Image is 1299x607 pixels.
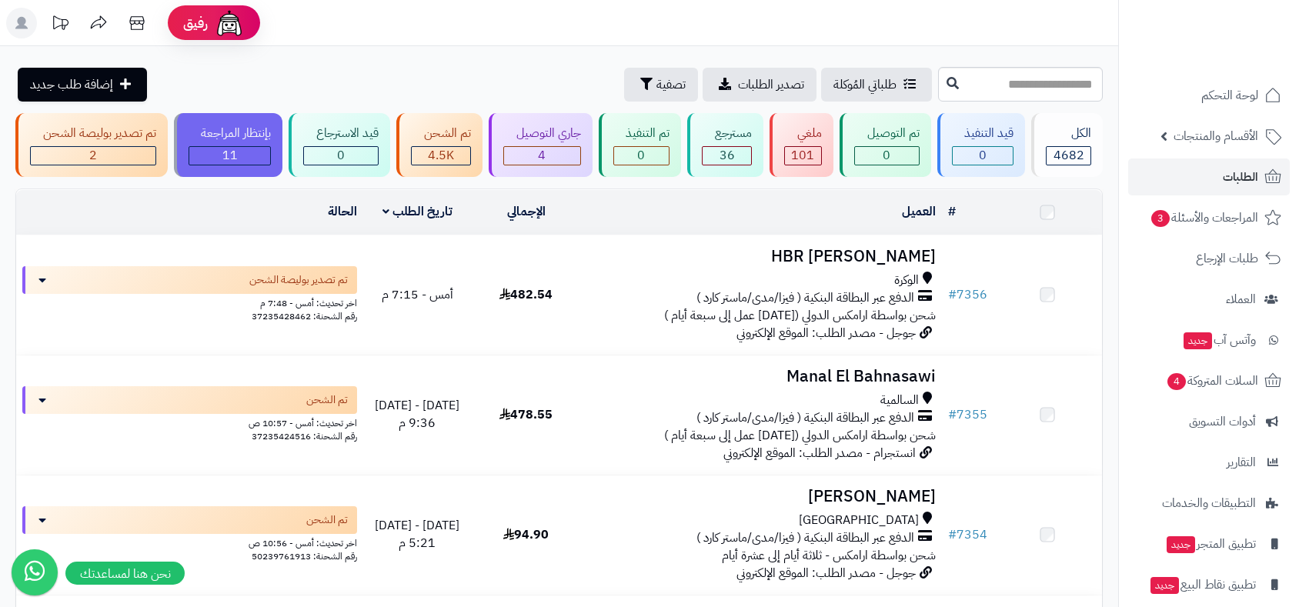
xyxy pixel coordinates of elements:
a: تم تصدير بوليصة الشحن 2 [12,113,171,177]
span: السلات المتروكة [1166,370,1258,392]
a: لوحة التحكم [1128,77,1290,114]
div: تم التوصيل [854,125,920,142]
a: مسترجع 36 [684,113,766,177]
div: 4 [504,147,580,165]
span: الأقسام والمنتجات [1174,125,1258,147]
span: أمس - 7:15 م [382,285,453,304]
div: تم تصدير بوليصة الشحن [30,125,156,142]
div: 0 [614,147,670,165]
div: 11 [189,147,271,165]
a: تم الشحن 4.5K [393,113,486,177]
a: طلبات الإرجاع [1128,240,1290,277]
span: تم الشحن [306,392,348,408]
a: إضافة طلب جديد [18,68,147,102]
span: الدفع عبر البطاقة البنكية ( فيزا/مدى/ماستر كارد ) [696,529,914,547]
a: تطبيق نقاط البيعجديد [1128,566,1290,603]
span: # [948,405,957,424]
span: 0 [979,146,987,165]
div: اخر تحديث: أمس - 10:57 ص [22,414,357,430]
span: # [948,285,957,304]
a: #7355 [948,405,987,424]
div: تم الشحن [411,125,471,142]
span: 4682 [1054,146,1084,165]
a: تم التنفيذ 0 [596,113,685,177]
span: شحن بواسطة ارامكس الدولي ([DATE] عمل إلى سبعة أيام ) [664,306,936,325]
span: 0 [883,146,890,165]
span: أدوات التسويق [1189,411,1256,432]
span: العملاء [1226,288,1256,310]
a: العملاء [1128,281,1290,318]
span: إضافة طلب جديد [30,75,113,94]
div: 0 [304,147,378,165]
div: اخر تحديث: أمس - 7:48 م [22,294,357,310]
div: 0 [953,147,1013,165]
span: الدفع عبر البطاقة البنكية ( فيزا/مدى/ماستر كارد ) [696,409,914,427]
a: وآتس آبجديد [1128,322,1290,359]
h3: [PERSON_NAME] [586,488,936,505]
span: جديد [1167,536,1195,553]
span: السالمية [880,392,919,409]
a: تاريخ الطلب [382,202,452,221]
a: #7356 [948,285,987,304]
span: 478.55 [499,405,553,424]
span: رقم الشحنة: 37235424516 [252,429,357,443]
div: ملغي [784,125,822,142]
div: قيد التنفيذ [952,125,1014,142]
span: جوجل - مصدر الطلب: الموقع الإلكتروني [736,324,916,342]
div: تم التنفيذ [613,125,670,142]
div: 2 [31,147,155,165]
span: وآتس آب [1182,329,1256,351]
a: الحالة [328,202,357,221]
span: [DATE] - [DATE] 9:36 م [375,396,459,432]
span: الوكرة [894,272,919,289]
div: الكل [1046,125,1091,142]
span: 4 [538,146,546,165]
span: طلباتي المُوكلة [833,75,897,94]
a: طلباتي المُوكلة [821,68,932,102]
span: تم الشحن [306,512,348,528]
a: تصدير الطلبات [703,68,816,102]
a: التطبيقات والخدمات [1128,485,1290,522]
div: 4527 [412,147,470,165]
span: تطبيق نقاط البيع [1149,574,1256,595]
h3: Manal El Bahnasawi [586,368,936,385]
span: تم تصدير بوليصة الشحن [249,272,348,288]
span: # [948,525,957,544]
a: قيد الاسترجاع 0 [286,113,393,177]
span: 3 [1151,210,1170,227]
div: قيد الاسترجاع [303,125,379,142]
div: جاري التوصيل [503,125,581,142]
span: الطلبات [1223,166,1258,188]
span: الدفع عبر البطاقة البنكية ( فيزا/مدى/ماستر كارد ) [696,289,914,307]
div: مسترجع [702,125,752,142]
span: المراجعات والأسئلة [1150,207,1258,228]
span: رفيق [183,14,208,32]
span: شحن بواسطة ارامكس - ثلاثة أيام إلى عشرة أيام [722,546,936,565]
button: تصفية [624,68,698,102]
a: تم التوصيل 0 [837,113,934,177]
img: ai-face.png [214,8,245,38]
a: #7354 [948,525,987,544]
a: تحديثات المنصة [41,8,79,42]
span: [DATE] - [DATE] 5:21 م [375,516,459,552]
span: انستجرام - مصدر الطلب: الموقع الإلكتروني [723,444,916,462]
span: جديد [1150,577,1179,594]
a: ملغي 101 [766,113,837,177]
a: التقارير [1128,444,1290,481]
span: شحن بواسطة ارامكس الدولي ([DATE] عمل إلى سبعة أيام ) [664,426,936,445]
div: 36 [703,147,751,165]
span: رقم الشحنة: 37235428462 [252,309,357,323]
a: الكل4682 [1028,113,1106,177]
span: تطبيق المتجر [1165,533,1256,555]
span: 2 [89,146,97,165]
span: 0 [337,146,345,165]
div: 0 [855,147,919,165]
a: الطلبات [1128,158,1290,195]
span: [GEOGRAPHIC_DATA] [799,512,919,529]
span: 101 [791,146,814,165]
a: العميل [902,202,936,221]
span: 94.90 [503,525,549,544]
span: التطبيقات والخدمات [1162,492,1256,514]
span: 4.5K [428,146,454,165]
span: 11 [222,146,238,165]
